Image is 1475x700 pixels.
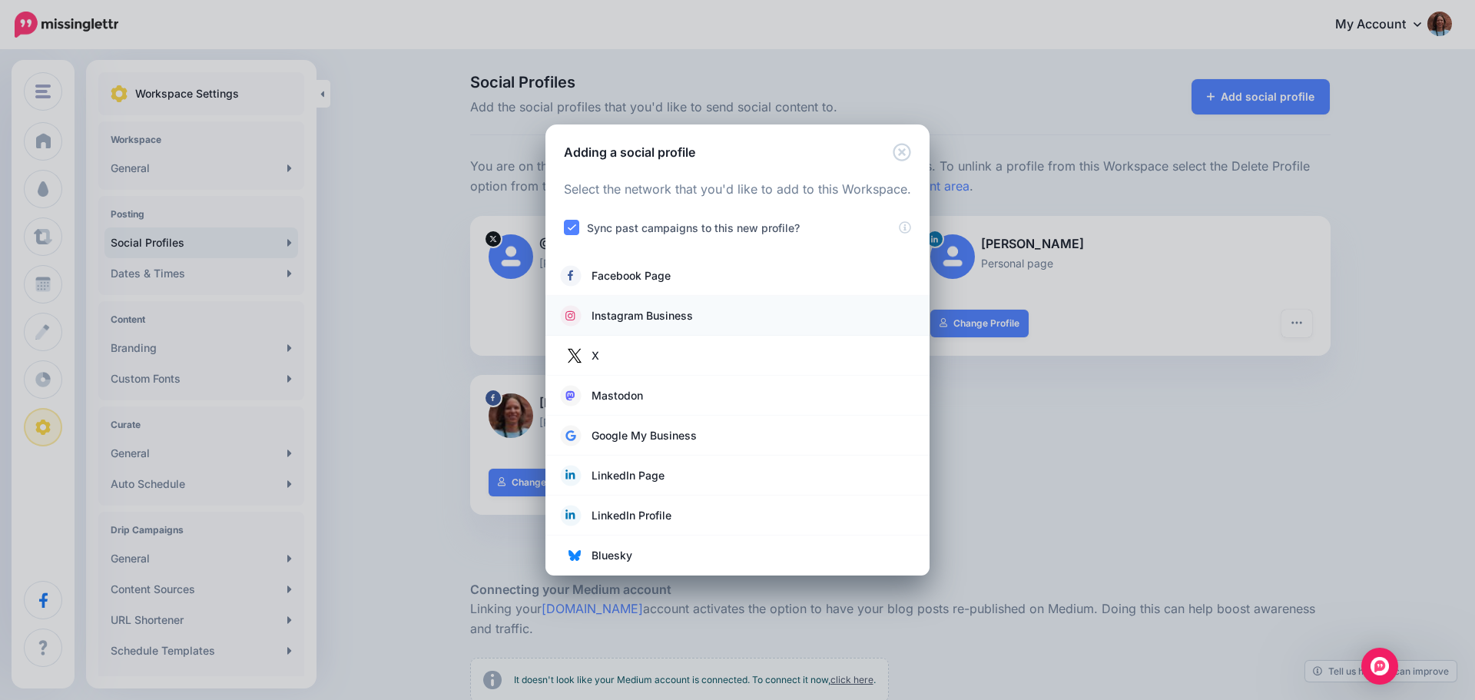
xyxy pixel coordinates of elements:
span: LinkedIn Profile [592,506,671,525]
img: twitter.jpg [562,343,587,368]
img: bluesky.png [568,549,581,562]
div: Open Intercom Messenger [1361,648,1398,685]
span: X [592,347,599,365]
a: Mastodon [561,385,914,406]
a: Google My Business [561,425,914,446]
button: Close [893,143,911,162]
span: Mastodon [592,386,643,405]
a: LinkedIn Page [561,465,914,486]
span: LinkedIn Page [592,466,665,485]
a: LinkedIn Profile [561,505,914,526]
a: Facebook Page [561,265,914,287]
span: Instagram Business [592,307,693,325]
h5: Adding a social profile [564,143,695,161]
a: X [561,345,914,367]
p: Select the network that you'd like to add to this Workspace. [564,180,911,200]
span: Google My Business [592,426,697,445]
span: Bluesky [592,546,632,565]
label: Sync past campaigns to this new profile? [587,219,800,237]
span: Facebook Page [592,267,671,285]
a: Instagram Business [561,305,914,327]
